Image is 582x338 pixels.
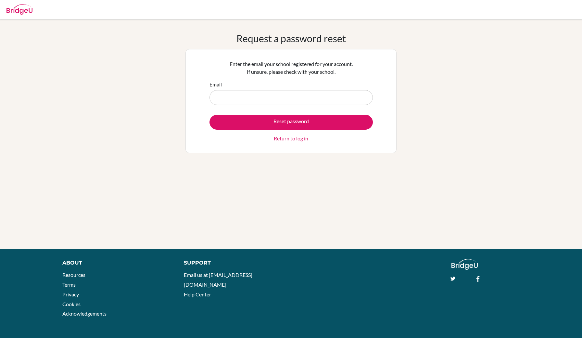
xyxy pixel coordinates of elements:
a: Return to log in [274,135,308,142]
a: Acknowledgements [62,310,107,317]
a: Terms [62,281,76,288]
p: Enter the email your school registered for your account. If unsure, please check with your school. [209,60,373,76]
a: Privacy [62,291,79,297]
a: Cookies [62,301,81,307]
label: Email [209,81,222,88]
a: Email us at [EMAIL_ADDRESS][DOMAIN_NAME] [184,272,252,288]
a: Help Center [184,291,211,297]
div: About [62,259,170,267]
img: Bridge-U [6,4,32,15]
button: Reset password [209,115,373,130]
a: Resources [62,272,85,278]
h1: Request a password reset [236,32,346,44]
div: Support [184,259,284,267]
img: logo_white@2x-f4f0deed5e89b7ecb1c2cc34c3e3d731f90f0f143d5ea2071677605dd97b5244.png [451,259,478,270]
